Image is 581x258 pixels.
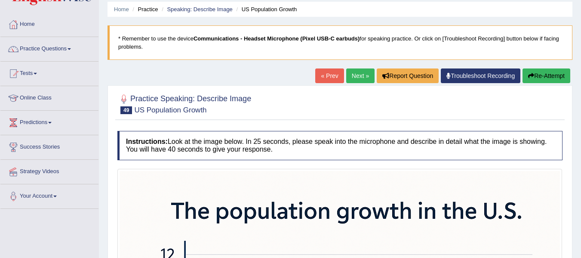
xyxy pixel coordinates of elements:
a: Speaking: Describe Image [167,6,232,12]
a: Home [0,12,98,34]
button: Re-Attempt [523,68,570,83]
a: Tests [0,62,98,83]
a: Online Class [0,86,98,108]
a: Practice Questions [0,37,98,59]
li: US Population Growth [234,5,297,13]
li: Practice [130,5,158,13]
span: 49 [120,106,132,114]
a: Strategy Videos [0,160,98,181]
a: Home [114,6,129,12]
a: Your Account [0,184,98,206]
h2: Practice Speaking: Describe Image [117,93,251,114]
a: Success Stories [0,135,98,157]
h4: Look at the image below. In 25 seconds, please speak into the microphone and describe in detail w... [117,131,563,160]
a: « Prev [315,68,344,83]
a: Troubleshoot Recording [441,68,520,83]
small: US Population Growth [134,106,206,114]
b: Communications - Headset Microphone (Pixel USB-C earbuds) [194,35,360,42]
blockquote: * Remember to use the device for speaking practice. Or click on [Troubleshoot Recording] button b... [108,25,572,60]
button: Report Question [377,68,439,83]
a: Predictions [0,111,98,132]
a: Next » [346,68,375,83]
b: Instructions: [126,138,168,145]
